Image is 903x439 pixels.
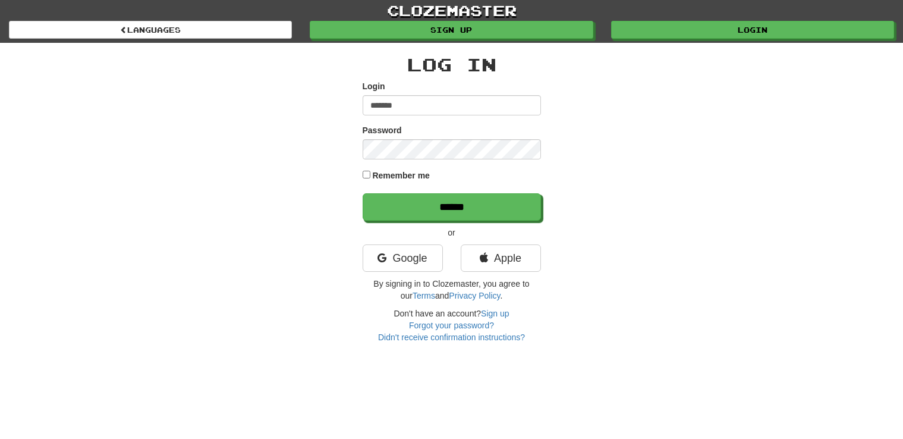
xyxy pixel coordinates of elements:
a: Apple [461,244,541,272]
a: Languages [9,21,292,39]
p: By signing in to Clozemaster, you agree to our and . [363,278,541,302]
a: Privacy Policy [449,291,500,300]
h2: Log In [363,55,541,74]
p: or [363,227,541,239]
a: Sign up [481,309,509,318]
a: Sign up [310,21,593,39]
a: Google [363,244,443,272]
a: Forgot your password? [409,321,494,330]
a: Login [611,21,894,39]
label: Password [363,124,402,136]
a: Didn't receive confirmation instructions? [378,333,525,342]
label: Remember me [372,170,430,181]
a: Terms [413,291,435,300]
div: Don't have an account? [363,308,541,343]
label: Login [363,80,385,92]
